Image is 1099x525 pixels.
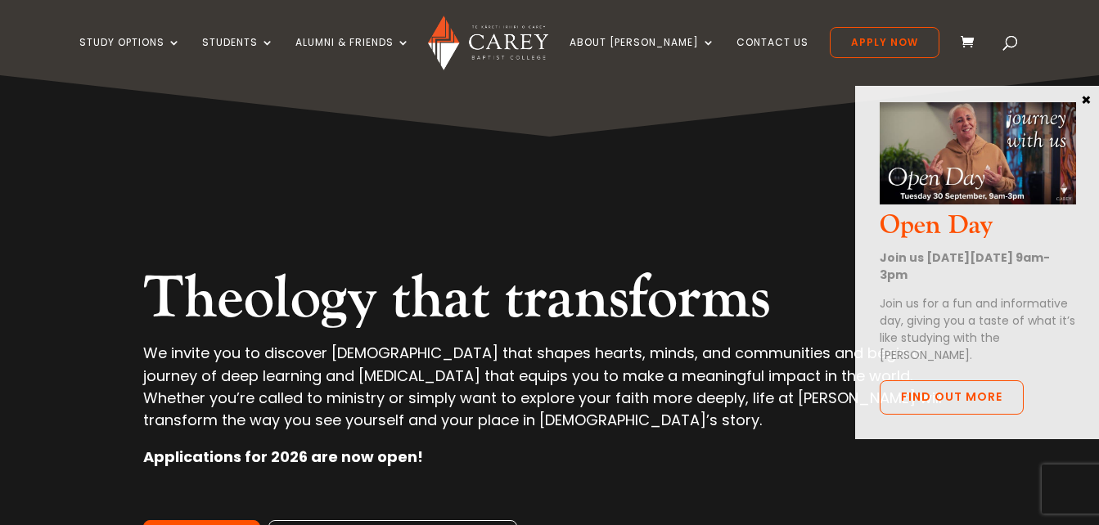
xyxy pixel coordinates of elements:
img: Open Day Oct 2025 [880,102,1076,205]
strong: Join us [DATE][DATE] 9am-3pm [880,249,1050,283]
a: Alumni & Friends [295,37,410,75]
a: Students [202,37,274,75]
button: Close [1079,92,1095,106]
a: About [PERSON_NAME] [570,37,715,75]
a: Study Options [79,37,181,75]
img: Carey Baptist College [428,16,548,70]
a: Find out more [880,380,1024,415]
strong: Applications for 2026 are now open! [143,446,423,467]
p: Join us for a fun and informative day, giving you a taste of what it’s like studying with the [PE... [880,295,1076,364]
p: We invite you to discover [DEMOGRAPHIC_DATA] that shapes hearts, minds, and communities and begin... [143,342,956,446]
a: Contact Us [736,37,808,75]
a: Open Day Oct 2025 [880,191,1076,209]
h3: Open Day [880,210,1076,249]
a: Apply Now [830,27,939,58]
h2: Theology that transforms [143,263,956,342]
